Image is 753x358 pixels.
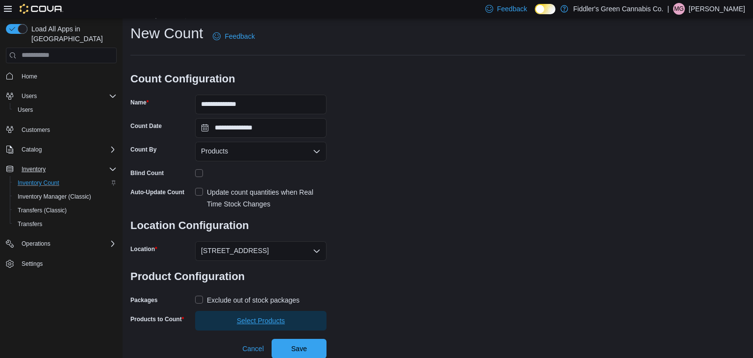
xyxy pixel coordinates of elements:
button: Users [18,90,41,102]
span: Users [14,104,117,116]
a: Home [18,71,41,82]
input: Press the down key to open a popover containing a calendar. [195,118,326,138]
button: Settings [2,256,121,271]
h3: Location Configuration [130,210,326,241]
span: Save [291,344,307,354]
label: Products to Count [130,315,184,323]
div: Michael Gagnon [673,3,685,15]
button: Inventory [2,162,121,176]
div: Update count quantities when Real Time Stock Changes [207,186,326,210]
h3: Product Configuration [130,261,326,292]
span: Inventory [22,165,46,173]
span: Settings [22,260,43,268]
span: Settings [18,257,117,270]
a: Feedback [209,26,258,46]
button: Inventory Count [10,176,121,190]
h3: Count Configuration [130,63,326,95]
button: Open list of options [313,148,321,155]
button: Inventory Manager (Classic) [10,190,121,204]
span: [STREET_ADDRESS] [201,245,269,256]
span: Customers [22,126,50,134]
button: Transfers [10,217,121,231]
span: Operations [18,238,117,250]
p: | [667,3,669,15]
span: Users [22,92,37,100]
span: Feedback [497,4,527,14]
button: Open list of options [313,247,321,255]
span: Customers [18,124,117,136]
button: Home [2,69,121,83]
a: Customers [18,124,54,136]
label: Count Date [130,122,162,130]
button: Select Products [195,311,326,331]
span: Inventory Manager (Classic) [18,193,91,201]
span: Load All Apps in [GEOGRAPHIC_DATA] [27,24,117,44]
span: Select Products [237,316,285,326]
img: Cova [20,4,63,14]
button: Catalog [18,144,46,155]
div: Blind Count [130,169,164,177]
button: Users [10,103,121,117]
div: Exclude out of stock packages [207,294,300,306]
button: Operations [18,238,54,250]
label: Name [130,99,149,106]
span: Users [18,106,33,114]
span: Cancel [242,344,264,354]
a: Settings [18,258,47,270]
span: Catalog [22,146,42,153]
nav: Complex example [6,65,117,297]
span: Inventory Manager (Classic) [14,191,117,203]
p: [PERSON_NAME] [689,3,745,15]
label: Count By [130,146,156,153]
button: Operations [2,237,121,251]
span: Inventory Count [18,179,59,187]
a: Transfers (Classic) [14,205,71,216]
button: Customers [2,123,121,137]
button: Catalog [2,143,121,156]
span: Home [22,73,37,80]
a: Transfers [14,218,46,230]
label: Auto-Update Count [130,188,184,196]
span: Transfers (Classic) [14,205,117,216]
span: Inventory Count [14,177,117,189]
span: Catalog [18,144,117,155]
span: Transfers [14,218,117,230]
span: Transfers (Classic) [18,206,67,214]
span: Products [201,145,228,157]
a: Inventory Manager (Classic) [14,191,95,203]
button: Inventory [18,163,50,175]
h1: New Count [130,24,203,43]
span: Users [18,90,117,102]
label: Packages [130,296,157,304]
button: Transfers (Classic) [10,204,121,217]
input: Dark Mode [535,4,555,14]
span: Transfers [18,220,42,228]
span: MG [674,3,683,15]
button: Users [2,89,121,103]
a: Users [14,104,37,116]
label: Location [130,245,157,253]
span: Home [18,70,117,82]
a: Inventory Count [14,177,63,189]
span: Feedback [225,31,254,41]
p: Fiddler's Green Cannabis Co. [573,3,663,15]
span: Operations [22,240,50,248]
span: Inventory [18,163,117,175]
